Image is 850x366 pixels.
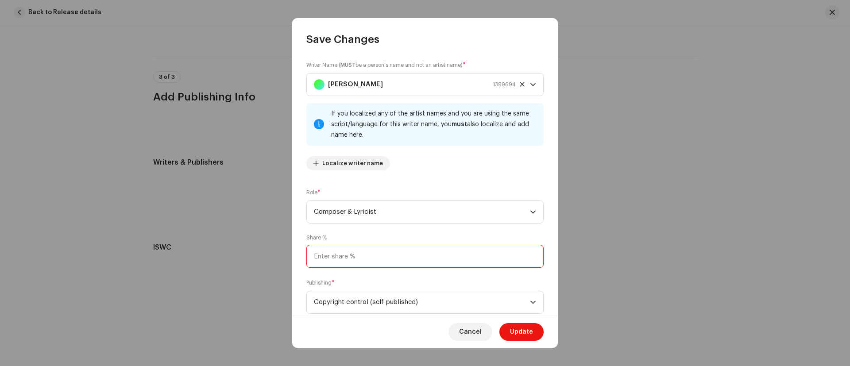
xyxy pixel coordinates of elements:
[510,323,533,341] span: Update
[314,291,530,313] span: Copyright control (self-published)
[499,323,544,341] button: Update
[306,61,463,69] small: Writer Name ( be a person's name and not an artist name)
[314,73,530,96] span: Lipski James
[493,73,516,96] span: 1399694
[530,201,536,223] div: dropdown trigger
[530,291,536,313] div: dropdown trigger
[306,234,327,241] label: Share %
[306,245,544,268] input: Enter share %
[306,32,379,46] span: Save Changes
[448,323,492,341] button: Cancel
[340,62,355,68] strong: MUST
[306,278,332,287] small: Publishing
[306,188,317,197] small: Role
[331,108,537,140] div: If you localized any of the artist names and you are using the same script/language for this writ...
[322,154,383,172] span: Localize writer name
[530,73,536,96] div: dropdown trigger
[328,73,383,96] strong: [PERSON_NAME]
[306,156,390,170] button: Localize writer name
[452,121,467,127] strong: must
[314,201,530,223] span: Composer & Lyricist
[459,323,482,341] span: Cancel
